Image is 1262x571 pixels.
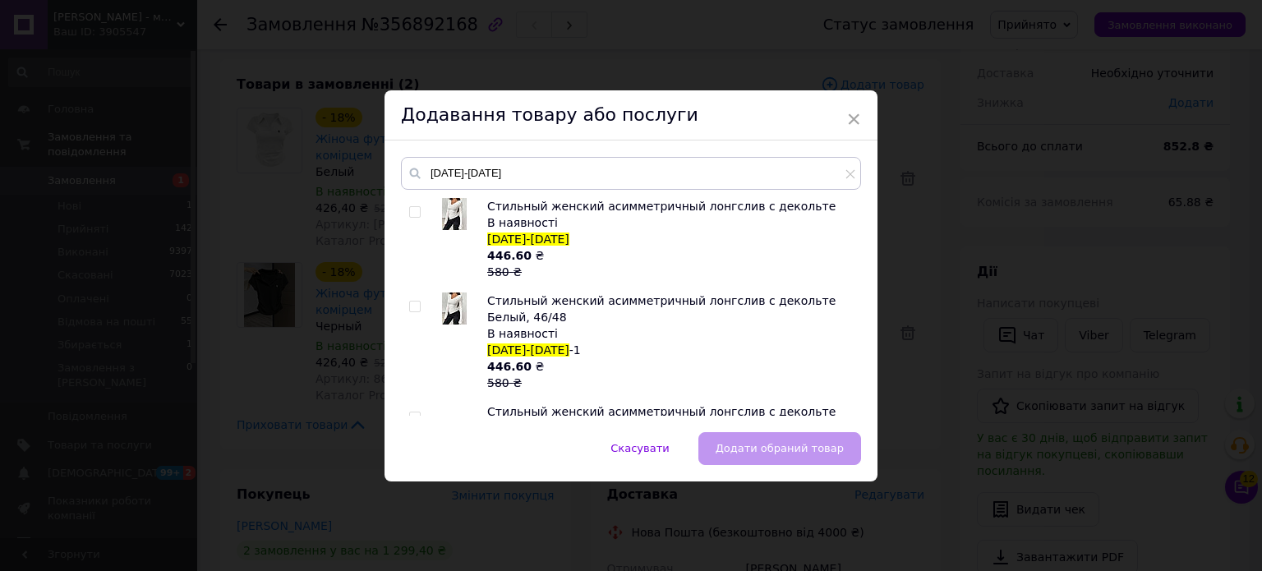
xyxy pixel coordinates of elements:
[487,325,852,342] div: В наявності
[442,198,467,230] img: Стильный женский асимметричный лонгслив с декольте
[487,233,569,246] span: [DATE]-[DATE]
[487,405,836,435] span: Стильный женский асимметричный лонгслив с декольте Черный, 42/44
[487,265,522,279] span: 580 ₴
[593,432,686,465] button: Скасувати
[610,442,669,454] span: Скасувати
[846,105,861,133] span: ×
[487,376,522,389] span: 580 ₴
[385,90,877,140] div: Додавання товару або послуги
[442,292,467,325] img: Стильный женский асимметричный лонгслив с декольте Белый, 46/48
[487,247,852,280] div: ₴
[569,343,581,357] span: -1
[487,214,852,231] div: В наявності
[487,360,532,373] b: 446.60
[487,294,836,324] span: Стильный женский асимметричный лонгслив с декольте Белый, 46/48
[401,157,861,190] input: Пошук за товарами та послугами
[487,200,836,213] span: Стильный женский асимметричный лонгслив с декольте
[487,358,852,391] div: ₴
[487,249,532,262] b: 446.60
[487,343,569,357] span: [DATE]-[DATE]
